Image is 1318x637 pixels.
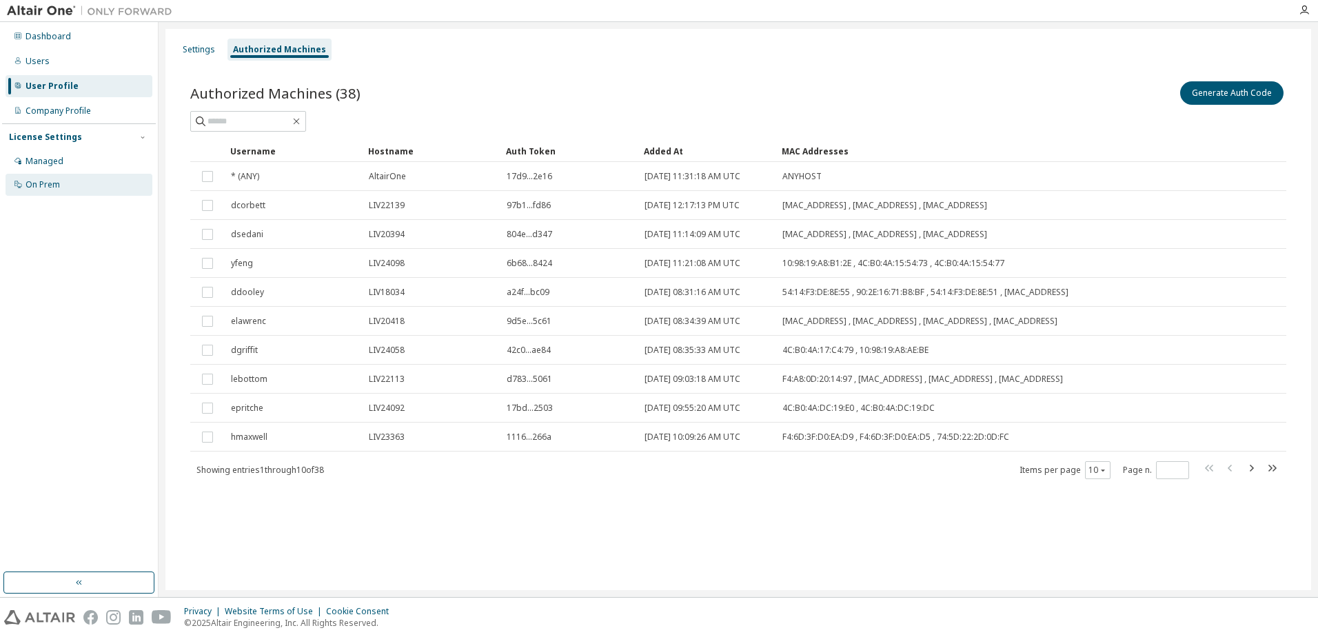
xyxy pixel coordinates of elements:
[369,403,405,414] span: LIV24092
[782,287,1068,298] span: 54:14:F3:DE:8E:55 , 90:2E:16:71:B8:BF , 54:14:F3:DE:8E:51 , [MAC_ADDRESS]
[231,287,264,298] span: ddooley
[26,179,60,190] div: On Prem
[26,105,91,117] div: Company Profile
[1180,81,1284,105] button: Generate Auth Code
[645,316,740,327] span: [DATE] 08:34:39 AM UTC
[1020,461,1111,479] span: Items per page
[230,140,357,162] div: Username
[231,403,263,414] span: epritche
[369,258,405,269] span: LIV24098
[190,83,361,103] span: Authorized Machines (38)
[369,200,405,211] span: LIV22139
[782,403,935,414] span: 4C:B0:4A:DC:19:E0 , 4C:B0:4A:DC:19:DC
[225,606,326,617] div: Website Terms of Use
[645,171,740,182] span: [DATE] 11:31:18 AM UTC
[231,345,258,356] span: dgriffit
[26,156,63,167] div: Managed
[782,258,1004,269] span: 10:98:19:A8:B1:2E , 4C:B0:4A:15:54:73 , 4C:B0:4A:15:54:77
[645,287,740,298] span: [DATE] 08:31:16 AM UTC
[645,432,740,443] span: [DATE] 10:09:26 AM UTC
[368,140,495,162] div: Hostname
[645,200,740,211] span: [DATE] 12:17:13 PM UTC
[83,610,98,625] img: facebook.svg
[782,200,987,211] span: [MAC_ADDRESS] , [MAC_ADDRESS] , [MAC_ADDRESS]
[106,610,121,625] img: instagram.svg
[7,4,179,18] img: Altair One
[9,132,82,143] div: License Settings
[645,403,740,414] span: [DATE] 09:55:20 AM UTC
[184,606,225,617] div: Privacy
[782,432,1009,443] span: F4:6D:3F:D0:EA:D9 , F4:6D:3F:D0:EA:D5 , 74:5D:22:2D:0D:FC
[369,432,405,443] span: LIV23363
[782,171,822,182] span: ANYHOST
[645,229,740,240] span: [DATE] 11:14:09 AM UTC
[4,610,75,625] img: altair_logo.svg
[369,287,405,298] span: LIV18034
[26,81,79,92] div: User Profile
[782,345,929,356] span: 4C:B0:4A:17:C4:79 , 10:98:19:A8:AE:BE
[506,140,633,162] div: Auth Token
[782,316,1057,327] span: [MAC_ADDRESS] , [MAC_ADDRESS] , [MAC_ADDRESS] , [MAC_ADDRESS]
[507,171,552,182] span: 17d9...2e16
[645,258,740,269] span: [DATE] 11:21:08 AM UTC
[369,171,406,182] span: AltairOne
[507,287,549,298] span: a24f...bc09
[507,316,551,327] span: 9d5e...5c61
[369,374,405,385] span: LIV22113
[129,610,143,625] img: linkedin.svg
[782,374,1063,385] span: F4:A8:0D:20:14:97 , [MAC_ADDRESS] , [MAC_ADDRESS] , [MAC_ADDRESS]
[233,44,326,55] div: Authorized Machines
[507,374,552,385] span: d783...5061
[26,56,50,67] div: Users
[26,31,71,42] div: Dashboard
[645,374,740,385] span: [DATE] 09:03:18 AM UTC
[507,345,551,356] span: 42c0...ae84
[369,345,405,356] span: LIV24058
[1088,465,1107,476] button: 10
[326,606,397,617] div: Cookie Consent
[231,374,267,385] span: lebottom
[231,258,253,269] span: yfeng
[231,229,263,240] span: dsedani
[507,403,553,414] span: 17bd...2503
[231,316,266,327] span: elawrenc
[369,229,405,240] span: LIV20394
[507,258,552,269] span: 6b68...8424
[507,229,552,240] span: 804e...d347
[1123,461,1189,479] span: Page n.
[507,200,551,211] span: 97b1...fd86
[782,229,987,240] span: [MAC_ADDRESS] , [MAC_ADDRESS] , [MAC_ADDRESS]
[183,44,215,55] div: Settings
[231,432,267,443] span: hmaxwell
[645,345,740,356] span: [DATE] 08:35:33 AM UTC
[782,140,1146,162] div: MAC Addresses
[507,432,551,443] span: 1116...266a
[369,316,405,327] span: LIV20418
[196,464,324,476] span: Showing entries 1 through 10 of 38
[231,200,265,211] span: dcorbett
[644,140,771,162] div: Added At
[184,617,397,629] p: © 2025 Altair Engineering, Inc. All Rights Reserved.
[231,171,259,182] span: * (ANY)
[152,610,172,625] img: youtube.svg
